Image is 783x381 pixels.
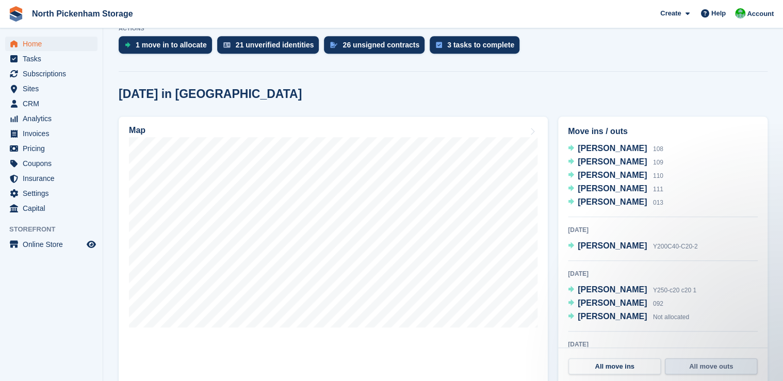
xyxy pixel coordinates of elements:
[653,159,663,166] span: 109
[23,111,85,126] span: Analytics
[330,42,337,48] img: contract_signature_icon-13c848040528278c33f63329250d36e43548de30e8caae1d1a13099fd9432cc5.svg
[85,238,97,251] a: Preview store
[578,157,647,166] span: [PERSON_NAME]
[578,299,647,307] span: [PERSON_NAME]
[653,145,663,153] span: 108
[653,243,698,250] span: Y200C40-C20-2
[568,196,663,209] a: [PERSON_NAME] 013
[23,81,85,96] span: Sites
[447,41,514,49] div: 3 tasks to complete
[5,81,97,96] a: menu
[8,6,24,22] img: stora-icon-8386f47178a22dfd0bd8f6a31ec36ba5ce8667c1dd55bd0f319d3a0aa187defe.svg
[5,67,97,81] a: menu
[436,42,442,48] img: task-75834270c22a3079a89374b754ae025e5fb1db73e45f91037f5363f120a921f8.svg
[5,186,97,201] a: menu
[568,284,696,297] a: [PERSON_NAME] Y250-c20 c20 1
[23,141,85,156] span: Pricing
[119,36,217,59] a: 1 move in to allocate
[23,67,85,81] span: Subscriptions
[568,310,689,324] a: [PERSON_NAME] Not allocated
[136,41,207,49] div: 1 move in to allocate
[568,225,758,235] div: [DATE]
[660,8,681,19] span: Create
[5,141,97,156] a: menu
[342,41,419,49] div: 26 unsigned contracts
[129,126,145,135] h2: Map
[568,125,758,138] h2: Move ins / outs
[119,87,302,101] h2: [DATE] in [GEOGRAPHIC_DATA]
[653,287,696,294] span: Y250-c20 c20 1
[747,9,774,19] span: Account
[653,172,663,179] span: 110
[23,126,85,141] span: Invoices
[653,313,689,321] span: Not allocated
[735,8,745,19] img: Chris Gulliver
[568,297,663,310] a: [PERSON_NAME] 092
[653,300,663,307] span: 092
[578,285,647,294] span: [PERSON_NAME]
[23,37,85,51] span: Home
[23,237,85,252] span: Online Store
[5,156,97,171] a: menu
[711,8,726,19] span: Help
[665,358,757,375] a: All move outs
[236,41,314,49] div: 21 unverified identities
[5,201,97,216] a: menu
[430,36,525,59] a: 3 tasks to complete
[125,42,130,48] img: move_ins_to_allocate_icon-fdf77a2bb77ea45bf5b3d319d69a93e2d87916cf1d5bf7949dd705db3b84f3ca.svg
[23,96,85,111] span: CRM
[28,5,137,22] a: North Pickenham Storage
[5,237,97,252] a: menu
[324,36,430,59] a: 26 unsigned contracts
[5,37,97,51] a: menu
[23,156,85,171] span: Coupons
[23,52,85,66] span: Tasks
[5,126,97,141] a: menu
[5,52,97,66] a: menu
[223,42,231,48] img: verify_identity-adf6edd0f0f0b5bbfe63781bf79b02c33cf7c696d77639b501bdc392416b5a36.svg
[568,240,697,253] a: [PERSON_NAME] Y200C40-C20-2
[578,171,647,179] span: [PERSON_NAME]
[23,186,85,201] span: Settings
[578,312,647,321] span: [PERSON_NAME]
[568,142,663,156] a: [PERSON_NAME] 108
[5,171,97,186] a: menu
[568,358,661,375] a: All move ins
[23,171,85,186] span: Insurance
[5,96,97,111] a: menu
[5,111,97,126] a: menu
[568,169,663,183] a: [PERSON_NAME] 110
[578,241,647,250] span: [PERSON_NAME]
[217,36,324,59] a: 21 unverified identities
[653,199,663,206] span: 013
[568,340,758,349] div: [DATE]
[578,144,647,153] span: [PERSON_NAME]
[578,197,647,206] span: [PERSON_NAME]
[653,186,663,193] span: 111
[119,25,768,32] p: ACTIONS
[568,156,663,169] a: [PERSON_NAME] 109
[568,269,758,278] div: [DATE]
[23,201,85,216] span: Capital
[9,224,103,235] span: Storefront
[578,184,647,193] span: [PERSON_NAME]
[568,183,663,196] a: [PERSON_NAME] 111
